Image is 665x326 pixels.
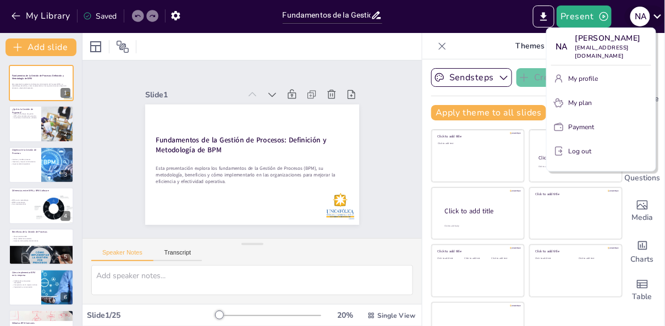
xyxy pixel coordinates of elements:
div: N A [551,37,571,57]
p: [PERSON_NAME] [575,32,651,44]
button: My plan [551,94,651,112]
p: My profile [569,74,598,84]
button: My profile [551,70,651,87]
p: Payment [569,122,595,132]
button: Log out [551,142,651,160]
button: Payment [551,118,651,136]
p: My plan [569,98,592,108]
p: Log out [569,146,592,156]
p: [EMAIL_ADDRESS][DOMAIN_NAME] [575,44,651,60]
